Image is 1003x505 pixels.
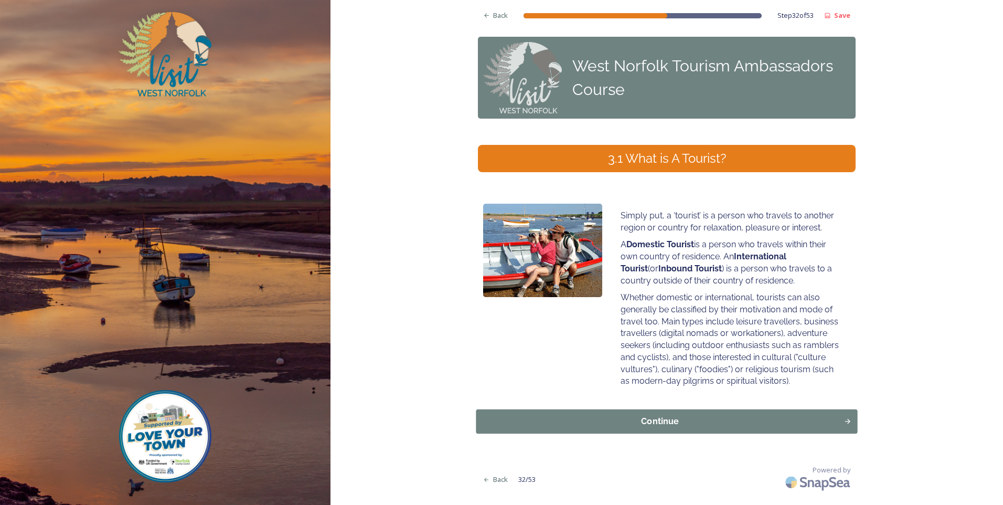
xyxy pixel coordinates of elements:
p: Simply put, a ‘tourist’ is a person who travels to another region or country for relaxation, plea... [621,210,842,234]
strong: Save [834,10,850,20]
span: 32 / 53 [518,475,536,485]
div: Continue [482,415,838,428]
span: Back [493,10,508,20]
p: A is a person who travels within their own country of residence. An (or ) is a person who travels... [621,239,842,287]
span: Back [493,475,508,485]
img: SnapSea Logo [782,470,856,495]
span: Step 32 of 53 [777,10,814,20]
strong: Domestic Tourist [626,239,694,249]
p: Whether domestic or international, tourists can also generally be classified by their motivation ... [621,292,842,387]
strong: Inbound Tourist [658,264,722,273]
span: Powered by [813,465,850,475]
div: 3.1 What is A Tourist? [482,149,851,168]
img: Step-0_VWN_Logo_for_Panel%20on%20all%20steps.png [483,42,562,113]
strong: International Tourist [621,251,788,273]
button: Continue [476,409,857,434]
div: West Norfolk Tourism Ambassadors Course [572,54,850,101]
